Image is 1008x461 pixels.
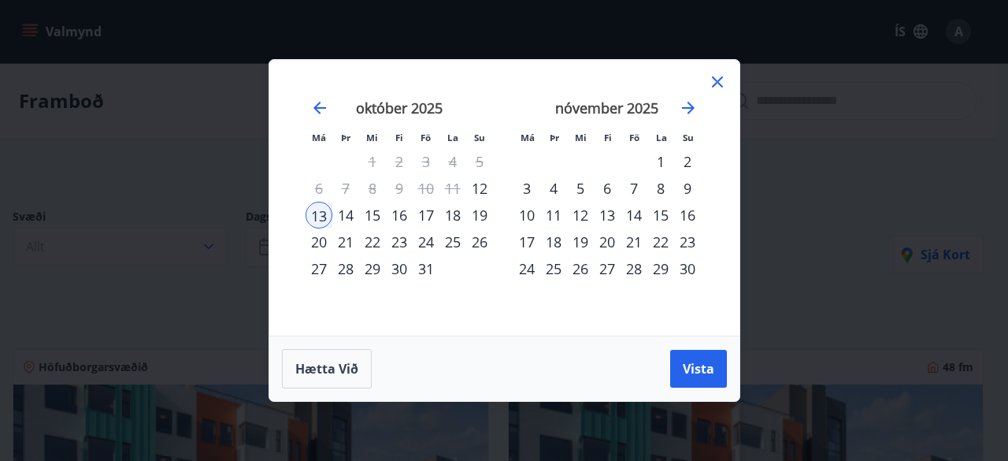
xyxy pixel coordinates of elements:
[567,175,594,202] div: 5
[413,229,439,255] td: Choose föstudagur, 24. október 2025 as your check-out date. It’s available.
[310,99,329,117] div: Move backward to switch to the previous month.
[306,229,332,255] div: 20
[413,255,439,282] div: 31
[413,175,439,202] td: Not available. föstudagur, 10. október 2025
[540,229,567,255] td: Choose þriðjudagur, 18. nóvember 2025 as your check-out date. It’s available.
[647,202,674,229] td: Choose laugardagur, 15. nóvember 2025 as your check-out date. It’s available.
[513,202,540,229] div: 10
[629,132,639,143] small: Fö
[540,255,567,282] div: 25
[359,148,386,175] td: Not available. miðvikudagur, 1. október 2025
[567,202,594,229] td: Choose miðvikudagur, 12. nóvember 2025 as your check-out date. It’s available.
[341,132,350,143] small: Þr
[386,175,413,202] td: Not available. fimmtudagur, 9. október 2025
[359,175,386,202] td: Not available. miðvikudagur, 8. október 2025
[621,202,647,229] td: Choose föstudagur, 14. nóvember 2025 as your check-out date. It’s available.
[359,229,386,255] td: Choose miðvikudagur, 22. október 2025 as your check-out date. It’s available.
[621,202,647,229] div: 14
[332,202,359,229] div: 14
[332,175,359,202] td: Not available. þriðjudagur, 7. október 2025
[647,148,674,175] div: 1
[594,202,621,229] td: Choose fimmtudagur, 13. nóvember 2025 as your check-out date. It’s available.
[332,255,359,282] div: 28
[306,229,332,255] td: Choose mánudagur, 20. október 2025 as your check-out date. It’s available.
[679,99,698,117] div: Move forward to switch to the next month.
[621,229,647,255] div: 21
[466,229,493,255] div: 26
[466,229,493,255] td: Choose sunnudagur, 26. október 2025 as your check-out date. It’s available.
[567,255,594,282] td: Choose miðvikudagur, 26. nóvember 2025 as your check-out date. It’s available.
[674,255,701,282] td: Choose sunnudagur, 30. nóvember 2025 as your check-out date. It’s available.
[567,202,594,229] div: 12
[447,132,458,143] small: La
[656,132,667,143] small: La
[594,255,621,282] div: 27
[674,229,701,255] div: 23
[647,255,674,282] div: 29
[282,349,372,389] button: Hætta við
[674,175,701,202] div: 9
[306,255,332,282] td: Choose mánudagur, 27. október 2025 as your check-out date. It’s available.
[332,229,359,255] div: 21
[647,148,674,175] td: Choose laugardagur, 1. nóvember 2025 as your check-out date. It’s available.
[647,175,674,202] td: Choose laugardagur, 8. nóvember 2025 as your check-out date. It’s available.
[567,175,594,202] td: Choose miðvikudagur, 5. nóvember 2025 as your check-out date. It’s available.
[674,175,701,202] td: Choose sunnudagur, 9. nóvember 2025 as your check-out date. It’s available.
[621,175,647,202] td: Choose föstudagur, 7. nóvember 2025 as your check-out date. It’s available.
[386,202,413,229] div: 16
[621,229,647,255] td: Choose föstudagur, 21. nóvember 2025 as your check-out date. It’s available.
[306,202,332,229] div: 13
[513,175,540,202] td: Choose mánudagur, 3. nóvember 2025 as your check-out date. It’s available.
[466,175,493,202] div: 12
[555,99,658,117] strong: nóvember 2025
[513,175,540,202] div: 3
[540,175,567,202] td: Choose þriðjudagur, 4. nóvember 2025 as your check-out date. It’s available.
[466,148,493,175] td: Not available. sunnudagur, 5. október 2025
[670,350,727,388] button: Vista
[647,229,674,255] td: Choose laugardagur, 22. nóvember 2025 as your check-out date. It’s available.
[540,229,567,255] div: 18
[540,175,567,202] div: 4
[421,132,431,143] small: Fö
[359,202,386,229] td: Choose miðvikudagur, 15. október 2025 as your check-out date. It’s available.
[674,229,701,255] td: Choose sunnudagur, 23. nóvember 2025 as your check-out date. It’s available.
[621,255,647,282] div: 28
[413,148,439,175] td: Not available. föstudagur, 3. október 2025
[332,202,359,229] td: Choose þriðjudagur, 14. október 2025 as your check-out date. It’s available.
[567,229,594,255] td: Choose miðvikudagur, 19. nóvember 2025 as your check-out date. It’s available.
[674,255,701,282] div: 30
[306,202,332,229] td: Selected as start date. mánudagur, 13. október 2025
[466,175,493,202] td: Choose sunnudagur, 12. október 2025 as your check-out date. It’s available.
[439,229,466,255] div: 25
[594,175,621,202] td: Choose fimmtudagur, 6. nóvember 2025 as your check-out date. It’s available.
[359,202,386,229] div: 15
[674,202,701,229] td: Choose sunnudagur, 16. nóvember 2025 as your check-out date. It’s available.
[513,255,540,282] div: 24
[513,255,540,282] td: Choose mánudagur, 24. nóvember 2025 as your check-out date. It’s available.
[621,255,647,282] td: Choose föstudagur, 28. nóvember 2025 as your check-out date. It’s available.
[594,229,621,255] div: 20
[683,132,694,143] small: Su
[306,175,332,202] td: Not available. mánudagur, 6. október 2025
[332,255,359,282] td: Choose þriðjudagur, 28. október 2025 as your check-out date. It’s available.
[466,202,493,229] div: 19
[513,202,540,229] td: Choose mánudagur, 10. nóvember 2025 as your check-out date. It’s available.
[413,202,439,229] td: Choose föstudagur, 17. október 2025 as your check-out date. It’s available.
[647,202,674,229] div: 15
[674,202,701,229] div: 16
[567,229,594,255] div: 19
[594,255,621,282] td: Choose fimmtudagur, 27. nóvember 2025 as your check-out date. It’s available.
[567,255,594,282] div: 26
[439,148,466,175] td: Not available. laugardagur, 4. október 2025
[395,132,403,143] small: Fi
[439,202,466,229] td: Choose laugardagur, 18. október 2025 as your check-out date. It’s available.
[674,148,701,175] td: Choose sunnudagur, 2. nóvember 2025 as your check-out date. It’s available.
[647,255,674,282] td: Choose laugardagur, 29. nóvember 2025 as your check-out date. It’s available.
[386,255,413,282] td: Choose fimmtudagur, 30. október 2025 as your check-out date. It’s available.
[594,175,621,202] div: 6
[386,148,413,175] td: Not available. fimmtudagur, 2. október 2025
[359,255,386,282] td: Choose miðvikudagur, 29. október 2025 as your check-out date. It’s available.
[439,202,466,229] div: 18
[386,255,413,282] div: 30
[413,229,439,255] div: 24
